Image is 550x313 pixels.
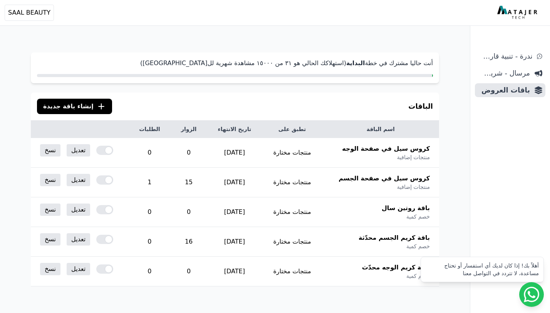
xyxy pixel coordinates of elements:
[129,227,171,257] td: 0
[346,59,365,67] strong: البداية
[37,99,112,114] button: إنشاء باقة جديدة
[40,144,60,156] a: نسخ
[40,174,60,186] a: نسخ
[129,138,171,168] td: 0
[129,197,171,227] td: 0
[262,121,322,138] th: تطبق على
[359,233,430,242] span: باقة كريم الجسم محدّثة
[497,6,539,20] img: MatajerTech Logo
[43,102,94,111] span: إنشاء باقة جديدة
[426,262,539,277] div: أهلاً بك! إذا كان لديك أي استفسار أو تحتاج مساعدة، لا تتردد في التواصل معنا
[129,121,171,138] th: الطلبات
[40,233,60,246] a: نسخ
[408,101,433,112] h3: الباقات
[207,168,262,197] td: [DATE]
[129,168,171,197] td: 1
[171,121,207,138] th: الزوار
[8,8,50,17] span: SAAL BEAUTY
[67,144,90,156] a: تعديل
[397,153,430,161] span: منتجات إضافية
[262,138,322,168] td: منتجات مختارة
[207,121,262,138] th: تاريخ الانتهاء
[406,272,430,280] span: خصم كمية
[382,204,430,213] span: باقة روتين سال
[171,138,207,168] td: 0
[207,257,262,286] td: [DATE]
[339,174,430,183] span: كروس سيل في صفحة الجسم
[207,197,262,227] td: [DATE]
[67,233,90,246] a: تعديل
[262,227,322,257] td: منتجات مختارة
[207,227,262,257] td: [DATE]
[67,204,90,216] a: تعديل
[397,183,430,191] span: منتجات إضافية
[40,204,60,216] a: نسخ
[262,197,322,227] td: منتجات مختارة
[406,242,430,250] span: خصم كمية
[322,121,439,138] th: اسم الباقة
[342,144,430,153] span: كروس سيل في صفحة الوجه
[5,5,54,21] button: SAAL BEAUTY
[37,59,433,68] p: أنت حاليا مشترك في خطة (استهلاكك الحالي هو ۳١ من ١٥۰۰۰ مشاهدة شهرية لل[GEOGRAPHIC_DATA])
[67,174,90,186] a: تعديل
[262,257,322,286] td: منتجات مختارة
[171,257,207,286] td: 0
[262,168,322,197] td: منتجات مختارة
[207,138,262,168] td: [DATE]
[478,85,530,96] span: باقات العروض
[406,213,430,220] span: خصم كمية
[362,263,430,272] span: باقة كريم الوجه محدّث
[171,227,207,257] td: 16
[129,257,171,286] td: 0
[478,68,530,79] span: مرسال - شريط دعاية
[67,263,90,275] a: تعديل
[40,263,60,275] a: نسخ
[171,197,207,227] td: 0
[171,168,207,197] td: 15
[478,51,532,62] span: ندرة - تنبية قارب علي النفاذ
